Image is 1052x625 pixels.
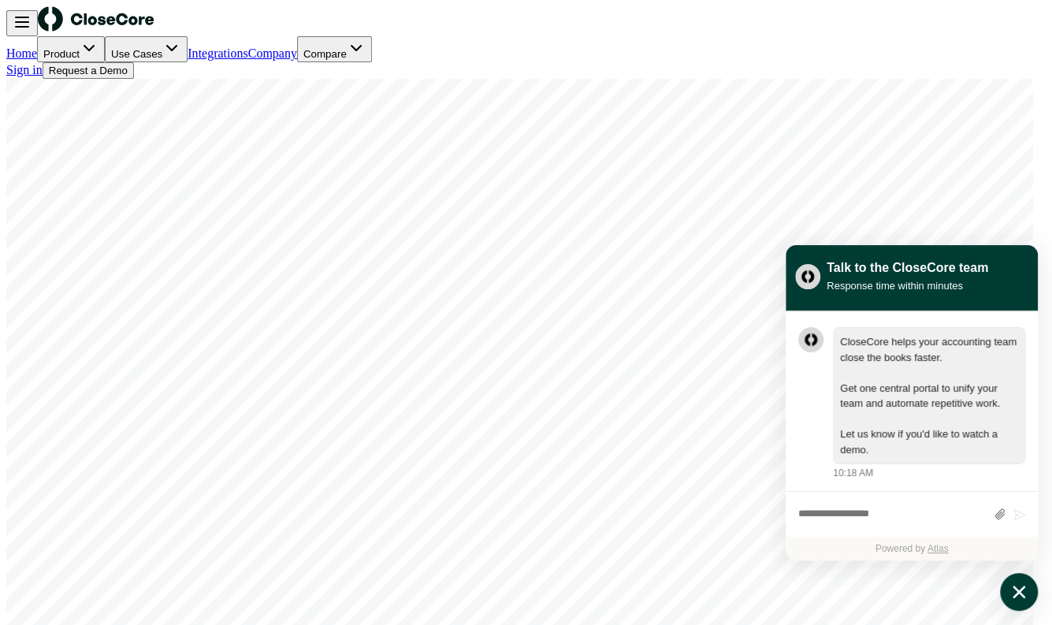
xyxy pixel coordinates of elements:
[1000,573,1038,611] button: atlas-launcher
[43,48,80,60] span: Product
[833,327,1025,464] div: atlas-message-bubble
[840,334,1018,457] div: atlas-message-text
[786,311,1038,560] div: atlas-ticket
[798,500,1025,529] div: atlas-composer
[994,508,1006,521] button: Attach files by clicking or dropping files here
[786,537,1038,560] div: Powered by
[798,327,823,352] div: atlas-message-author-avatar
[827,259,988,277] div: Talk to the CloseCore team
[248,47,297,60] a: Company
[6,63,43,76] a: Sign in
[833,327,1025,480] div: Friday, September 5, 10:18 AM
[38,6,154,32] img: logo
[927,543,949,554] a: Atlas
[827,277,988,294] div: Response time within minutes
[798,327,1025,480] div: atlas-message
[6,47,37,60] a: Home
[111,48,162,60] span: Use Cases
[786,245,1038,560] div: atlas-window
[43,62,134,79] button: Request a Demo
[105,36,188,62] button: Use Cases
[37,36,105,62] button: Product
[188,47,247,60] a: Integrations
[795,264,820,289] img: yblje5SQxOoZuw2TcITt_icon.png
[297,36,372,62] button: Compare
[303,48,347,60] span: Compare
[833,466,873,480] div: 10:18 AM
